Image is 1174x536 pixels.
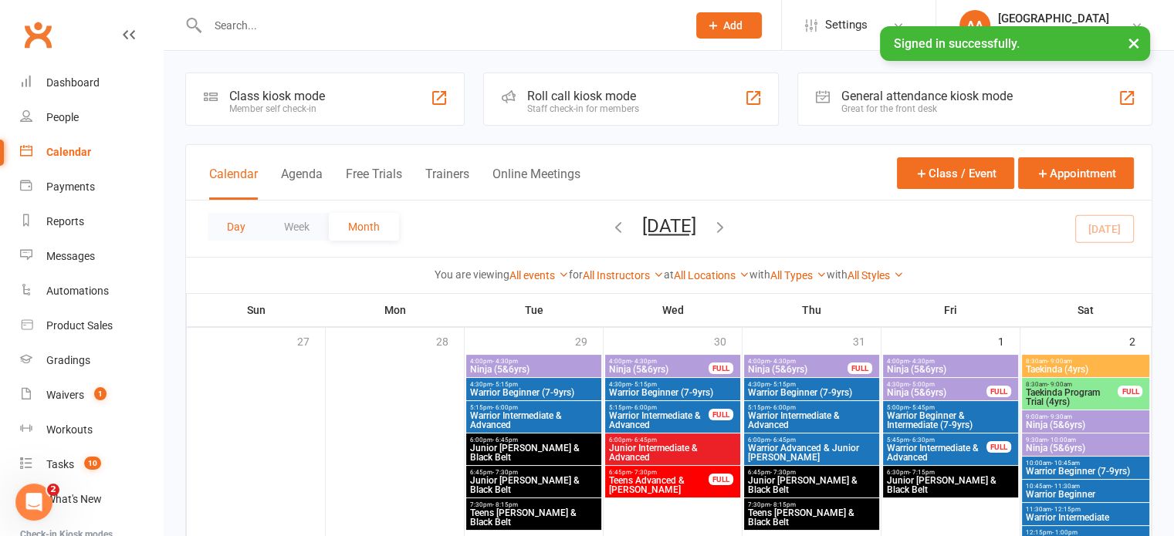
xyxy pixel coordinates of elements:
strong: with [827,268,848,281]
div: Product Sales [46,319,113,332]
span: Ninja (5&6yrs) [1025,420,1147,430]
a: Dashboard [20,66,163,100]
div: FULL [986,386,1011,397]
span: 6:45pm [747,469,876,476]
button: [DATE] [642,215,696,237]
span: Warrior Advanced & Junior [PERSON_NAME] [747,443,876,462]
span: - 4:30pm [909,358,935,365]
div: 2 [1129,328,1151,353]
a: Product Sales [20,308,163,343]
a: Calendar [20,135,163,170]
div: Workouts [46,423,93,436]
span: 6:30pm [886,469,1015,476]
span: 4:30pm [886,381,987,388]
div: Waivers [46,389,84,401]
span: Teens [PERSON_NAME] & Black Belt [469,508,598,527]
span: 10:45am [1025,483,1147,490]
a: Waivers 1 [20,378,163,413]
span: - 9:30am [1047,413,1072,420]
span: - 9:00am [1047,381,1072,388]
th: Sat [1020,294,1152,326]
span: 12:15pm [1025,529,1147,536]
span: 1 [94,387,107,400]
span: 4:30pm [469,381,598,388]
a: All Instructors [583,269,664,281]
span: Junior [PERSON_NAME] & Black Belt [886,476,1015,494]
button: Agenda [281,167,323,200]
button: Free Trials [346,167,402,200]
span: 9:00am [1025,413,1147,420]
div: 29 [575,328,603,353]
a: All Types [770,269,827,281]
span: - 9:00am [1047,358,1072,365]
div: Messages [46,250,95,262]
a: What's New [20,482,163,517]
a: People [20,100,163,135]
span: Ninja (5&6yrs) [608,365,709,374]
div: Member self check-in [229,103,325,114]
th: Tue [465,294,604,326]
div: Class kiosk mode [229,89,325,103]
div: FULL [709,474,733,485]
button: Trainers [425,167,469,200]
div: Great for the front desk [841,103,1013,114]
th: Wed [604,294,743,326]
span: Signed in successfully. [894,36,1020,51]
span: - 5:15pm [492,381,518,388]
span: 6:00pm [608,437,737,443]
span: 2 [47,484,59,496]
button: Online Meetings [492,167,580,200]
span: Warrior Beginner (7-9yrs) [1025,467,1147,476]
div: FULL [986,441,1011,453]
div: FULL [1118,386,1142,397]
strong: at [664,268,674,281]
div: 27 [297,328,325,353]
span: - 7:15pm [909,469,935,476]
span: Settings [825,8,868,42]
a: Workouts [20,413,163,447]
span: Warrior Beginner (7-9yrs) [469,388,598,397]
span: Warrior Beginner & Intermediate (7-9yrs) [886,411,1015,430]
span: 6:45pm [608,469,709,476]
span: - 5:00pm [909,381,935,388]
span: - 11:30am [1051,483,1080,490]
button: Add [696,12,762,39]
span: - 8:15pm [492,501,518,508]
a: Gradings [20,343,163,378]
div: Gradings [46,354,90,366]
span: - 4:30pm [492,358,518,365]
a: All Locations [674,269,749,281]
span: Warrior Beginner (7-9yrs) [608,388,737,397]
span: - 12:15pm [1051,506,1081,513]
span: Junior [PERSON_NAME] & Black Belt [469,443,598,462]
span: - 7:30pm [770,469,796,476]
span: 4:00pm [747,358,848,365]
span: 10 [84,457,101,470]
span: Ninja (5&6yrs) [886,388,987,397]
span: Warrior Intermediate & Advanced [886,443,987,462]
button: Week [265,213,329,241]
span: 5:45pm [886,437,987,443]
span: Teens Advanced & [PERSON_NAME] [608,476,709,494]
span: - 1:00pm [1052,529,1078,536]
span: - 6:00pm [492,404,518,411]
span: 4:00pm [469,358,598,365]
span: 8:30am [1025,358,1147,365]
a: Messages [20,239,163,274]
span: - 10:00am [1047,437,1076,443]
button: Calendar [209,167,258,200]
div: FULL [848,362,872,374]
span: 6:00pm [469,437,598,443]
th: Mon [326,294,465,326]
span: Teens [PERSON_NAME] & Black Belt [747,508,876,527]
button: Appointment [1018,157,1134,189]
div: 31 [853,328,881,353]
span: Junior Intermediate & Advanced [608,443,737,462]
span: Ninja (5&6yrs) [886,365,1015,374]
div: General attendance kiosk mode [841,89,1013,103]
span: Junior [PERSON_NAME] & Black Belt [469,476,598,494]
span: 4:00pm [608,358,709,365]
span: 8:30am [1025,381,1119,388]
span: 10:00am [1025,460,1147,467]
div: Automations [46,285,109,297]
